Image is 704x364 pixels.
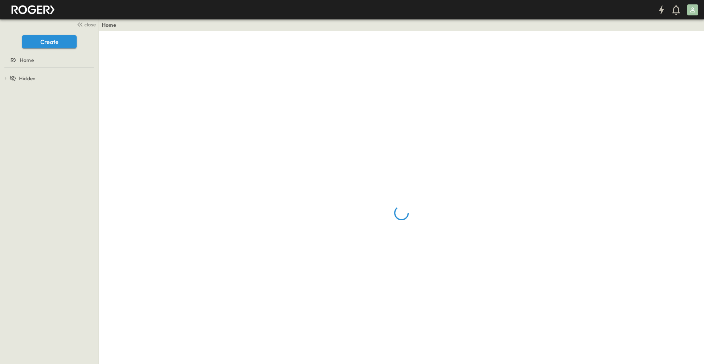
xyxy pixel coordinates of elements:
[102,21,116,29] a: Home
[102,21,121,29] nav: breadcrumbs
[1,55,96,65] a: Home
[20,56,34,64] span: Home
[74,19,97,29] button: close
[84,21,96,28] span: close
[19,75,36,82] span: Hidden
[22,35,77,48] button: Create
